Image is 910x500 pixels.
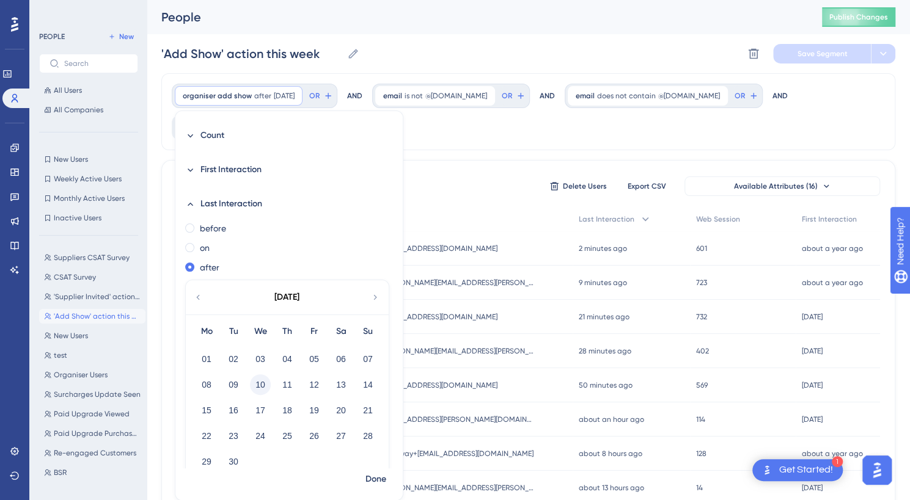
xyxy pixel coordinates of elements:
button: 10 [250,374,271,395]
time: 21 minutes ago [579,313,629,321]
span: Delete Users [563,181,607,191]
button: Filter [172,115,233,140]
button: 06 [331,349,351,369]
button: test [39,348,145,363]
label: before [200,221,226,236]
button: Last Interaction [185,189,388,219]
iframe: UserGuiding AI Assistant Launcher [859,452,895,488]
span: Publish Changes [829,12,888,22]
span: [EMAIL_ADDRESS][PERSON_NAME][DOMAIN_NAME] [381,415,534,424]
div: 1 [832,456,843,467]
div: Su [354,324,381,339]
button: 11 [277,374,298,395]
input: Segment Name [161,45,342,62]
span: [PERSON_NAME][EMAIL_ADDRESS][PERSON_NAME][DOMAIN_NAME] [381,346,534,356]
button: Export CSV [616,176,677,196]
button: 26 [304,426,325,446]
span: New Users [54,154,88,164]
time: about 8 hours ago [579,449,642,458]
time: [DATE] [802,381,823,389]
span: email [576,91,595,101]
button: 20 [331,400,351,421]
span: Organiser Users [54,370,108,380]
time: [DATE] [802,484,823,492]
span: Inactive Users [54,213,101,223]
button: 27 [331,426,351,446]
time: 50 minutes ago [579,381,633,389]
button: 'Supplier Invited' action this week [39,289,145,304]
span: 114 [696,415,705,424]
button: 24 [250,426,271,446]
time: 28 minutes ago [579,347,631,355]
button: Done [359,468,393,490]
span: Done [365,472,386,487]
button: 29 [196,451,217,472]
button: Available Attributes (16) [684,176,880,196]
button: 19 [304,400,325,421]
button: Count [185,121,388,150]
span: OR [309,91,320,101]
span: @[DOMAIN_NAME] [425,91,487,101]
button: 04 [277,349,298,369]
span: Re-engaged Customers [54,448,136,458]
div: Open Get Started! checklist, remaining modules: 1 [752,459,843,481]
span: First Interaction [802,214,857,224]
span: 402 [696,346,709,356]
span: Last Interaction [579,214,634,224]
input: Search [64,59,128,68]
span: email [383,91,402,101]
span: Paid Upgrade Purchased [54,429,141,438]
button: 15 [196,400,217,421]
span: 'Supplier Invited' action this week [54,292,141,302]
span: All Companies [54,105,103,115]
button: 28 [358,426,378,446]
span: 601 [696,244,707,253]
span: Web Session [696,214,740,224]
span: [DATE] [274,91,295,101]
time: about a year ago [802,278,863,287]
time: about 13 hours ago [579,484,644,492]
span: OR [735,91,745,101]
button: Save Segment [773,44,871,63]
button: 08 [196,374,217,395]
button: Surcharges Update Seen [39,387,145,402]
img: launcher-image-alternative-text [760,463,774,477]
span: [EMAIL_ADDRESS][DOMAIN_NAME] [381,312,497,322]
span: Monthly Active Users [54,194,125,203]
span: after [254,91,271,101]
button: 21 [358,400,378,421]
button: Re-engaged Customers [39,446,145,460]
div: Get Started! [779,463,833,477]
button: 23 [223,426,244,446]
div: Th [274,324,301,339]
span: 128 [696,449,706,458]
div: Fr [301,324,328,339]
button: Organiser Users [39,368,145,382]
span: Available Attributes (16) [734,181,818,191]
div: AND [772,84,788,108]
button: 'Add Show' action this week [39,309,145,324]
time: [DATE] [802,415,823,424]
div: Tu [220,324,247,339]
span: bcallway+[EMAIL_ADDRESS][DOMAIN_NAME] [381,449,534,458]
div: AND [540,84,555,108]
button: First Interaction [185,155,388,184]
span: [EMAIL_ADDRESS][DOMAIN_NAME] [381,244,497,253]
button: Inactive Users [39,211,138,225]
span: Weekly Active Users [54,174,122,184]
span: [PERSON_NAME][EMAIL_ADDRESS][PERSON_NAME][DOMAIN_NAME] [381,483,534,493]
span: BSR [54,468,67,477]
button: 22 [196,426,217,446]
button: Delete Users [548,176,609,196]
span: 723 [696,278,707,288]
button: Paid Upgrade Viewed [39,407,145,421]
button: 01 [196,349,217,369]
button: Suppliers CSAT Survey [39,250,145,265]
button: All Users [39,83,138,98]
div: We [247,324,274,339]
div: Sa [328,324,354,339]
button: BSR [39,465,145,480]
span: Suppliers CSAT Survey [54,253,130,263]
